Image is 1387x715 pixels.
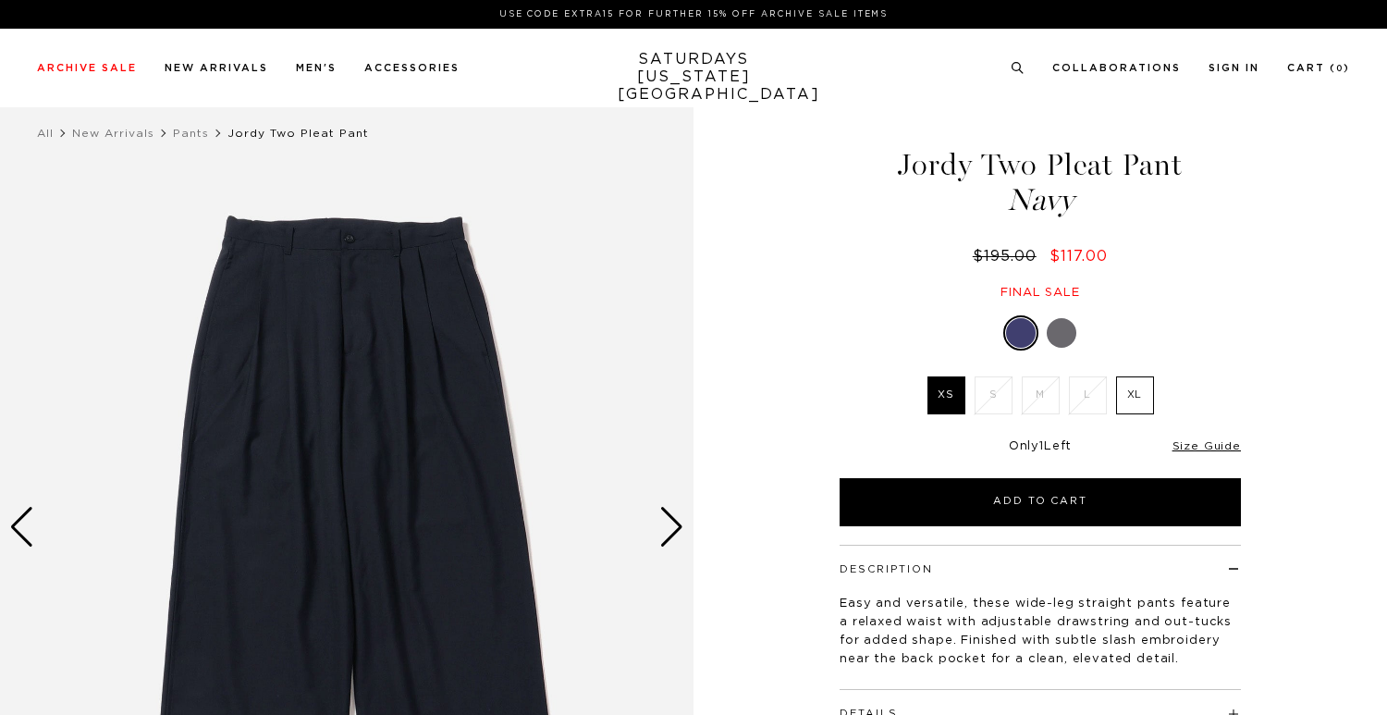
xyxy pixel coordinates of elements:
a: Cart (0) [1287,63,1350,73]
a: New Arrivals [72,128,154,139]
div: Final sale [837,285,1244,301]
a: Sign In [1209,63,1259,73]
button: Description [840,564,933,574]
a: Size Guide [1172,440,1241,451]
small: 0 [1336,65,1344,73]
div: Only Left [840,439,1241,455]
a: SATURDAYS[US_STATE][GEOGRAPHIC_DATA] [618,51,770,104]
span: Navy [837,185,1244,216]
del: $195.00 [973,249,1044,264]
div: Next slide [659,507,684,548]
label: XS [927,376,965,414]
p: Easy and versatile, these wide-leg straight pants feature a relaxed waist with adjustable drawstr... [840,595,1241,669]
a: All [37,128,54,139]
a: Collaborations [1052,63,1181,73]
span: $117.00 [1049,249,1108,264]
a: Archive Sale [37,63,137,73]
button: Add to Cart [840,478,1241,526]
a: Accessories [364,63,460,73]
div: Previous slide [9,507,34,548]
label: XL [1116,376,1154,414]
span: 1 [1039,440,1044,452]
p: Use Code EXTRA15 for Further 15% Off Archive Sale Items [44,7,1343,21]
a: Pants [173,128,209,139]
a: New Arrivals [165,63,268,73]
span: Jordy Two Pleat Pant [227,128,369,139]
h1: Jordy Two Pleat Pant [837,150,1244,216]
a: Men's [296,63,337,73]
